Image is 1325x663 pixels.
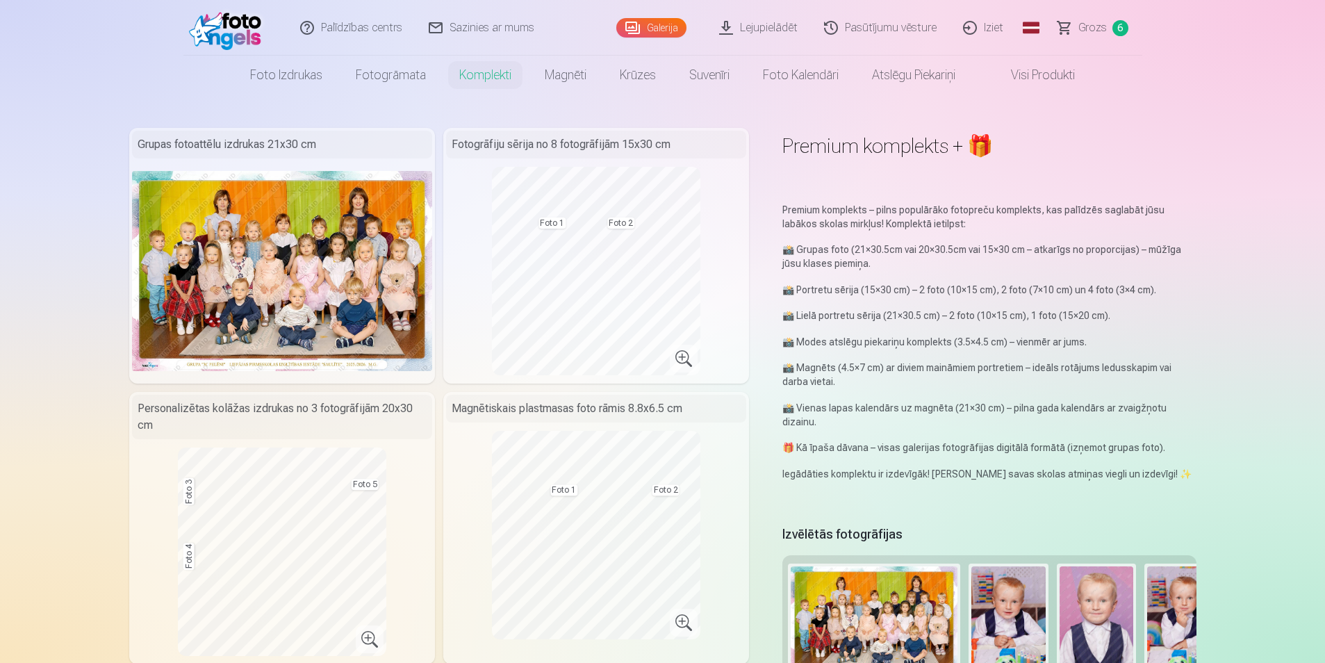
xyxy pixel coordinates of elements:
[339,56,443,95] a: Fotogrāmata
[446,395,746,423] div: Magnētiskais plastmasas foto rāmis 8.8x6.5 cm
[972,56,1092,95] a: Visi produkti
[1078,19,1107,36] span: Grozs
[782,441,1196,455] p: 🎁 Kā īpaša dāvana – visas galerijas fotogrāfijas digitālā formātā (izņemot grupas foto).
[782,467,1196,481] p: Iegādāties komplektu ir izdevīgāk! [PERSON_NAME] savas skolas atmiņas viegli un izdevīgi! ✨
[782,133,1196,158] h1: Premium komplekts + 🎁
[782,525,903,544] h5: Izvēlētās fotogrāfijas
[1112,20,1128,36] span: 6
[855,56,972,95] a: Atslēgu piekariņi
[782,243,1196,270] p: 📸 Grupas foto (21×30.5cm vai 20×30.5cm vai 15×30 cm – atkarīgs no proporcijas) – mūžīga jūsu klas...
[782,361,1196,388] p: 📸 Magnēts (4.5×7 cm) ar diviem maināmiem portretiem – ideāls rotājums ledusskapim vai darba vietai.
[746,56,855,95] a: Foto kalendāri
[616,18,686,38] a: Galerija
[528,56,603,95] a: Magnēti
[782,203,1196,231] p: Premium komplekts – pilns populārāko fotopreču komplekts, kas palīdzēs saglabāt jūsu labākos skol...
[782,401,1196,429] p: 📸 Vienas lapas kalendārs uz magnēta (21×30 cm) – pilna gada kalendārs ar zvaigžņotu dizainu.
[782,309,1196,322] p: 📸 Lielā portretu sērija (21×30.5 cm) – 2 foto (10×15 cm), 1 foto (15×20 cm).
[673,56,746,95] a: Suvenīri
[189,6,269,50] img: /fa1
[132,131,432,158] div: Grupas fotoattēlu izdrukas 21x30 cm
[782,335,1196,349] p: 📸 Modes atslēgu piekariņu komplekts (3.5×4.5 cm) – vienmēr ar jums.
[446,131,746,158] div: Fotogrāfiju sērija no 8 fotogrāfijām 15x30 cm
[603,56,673,95] a: Krūzes
[782,283,1196,297] p: 📸 Portretu sērija (15×30 cm) – 2 foto (10×15 cm), 2 foto (7×10 cm) un 4 foto (3×4 cm).
[233,56,339,95] a: Foto izdrukas
[443,56,528,95] a: Komplekti
[132,395,432,439] div: Personalizētas kolāžas izdrukas no 3 fotogrāfijām 20x30 cm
